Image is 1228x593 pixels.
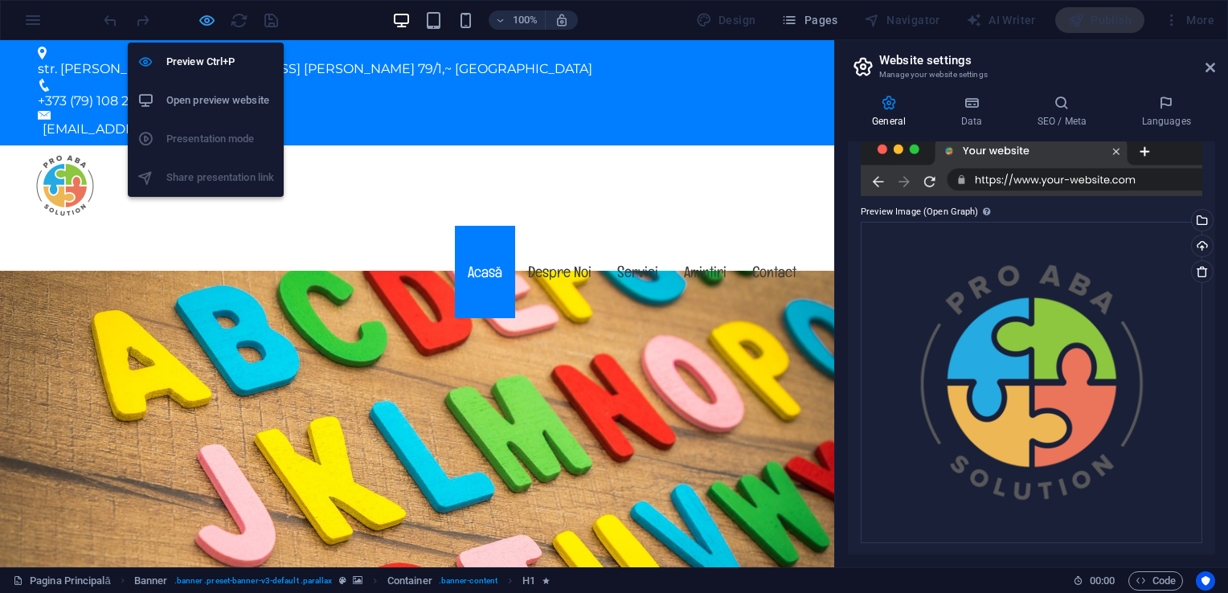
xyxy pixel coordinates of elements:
img: logo.png [25,105,105,186]
span: Click to select. Double-click to edit [387,571,432,591]
button: Code [1128,571,1183,591]
a: Click to cancel selection. Double-click to open Pages [13,571,111,591]
p: , [38,19,784,39]
h4: SEO / Meta [1013,95,1117,129]
button: Pages [775,7,844,33]
span: . banner-content [439,571,497,591]
span: Code [1136,571,1176,591]
h2: Website settings [879,53,1215,67]
span: str. [PERSON_NAME][STREET_ADDRESS] [PERSON_NAME] 79/1 [38,21,442,36]
span: Click to select. Double-click to edit [522,571,535,591]
a: [EMAIL_ADDRESS][DOMAIN_NAME] [43,81,275,96]
span: . banner .preset-banner-v3-default .parallax [174,571,333,591]
span: +373 (79) 108 256 [38,53,144,68]
i: This element is a customizable preset [339,576,346,585]
button: 100% [489,10,546,30]
a: Servici [604,186,671,278]
span: [GEOGRAPHIC_DATA] [455,21,592,36]
a: Despre Noi [515,186,604,278]
label: Preview Image (Open Graph) [861,202,1202,222]
h4: General [848,95,936,129]
h4: Languages [1117,95,1215,129]
h6: Open preview website [166,91,274,110]
h3: Manage your website settings [879,67,1183,82]
h4: Data [936,95,1013,129]
a: Amintiri [671,186,739,278]
span: : [1101,575,1103,587]
h6: Session time [1073,571,1115,591]
i: This element contains a background [353,576,362,585]
span: ~ [444,21,452,36]
nav: breadcrumb [134,571,550,591]
h6: Preview Ctrl+P [166,52,274,72]
i: On resize automatically adjust zoom level to fit chosen device. [555,13,569,27]
button: Usercentrics [1196,571,1215,591]
a: Acasă [455,186,515,278]
h6: 100% [513,10,538,30]
a: Contact [739,186,809,278]
div: logo.png [861,222,1202,543]
div: Design (Ctrl+Alt+Y) [690,7,763,33]
span: Pages [781,12,837,28]
span: 00 00 [1090,571,1115,591]
span: Click to select. Double-click to edit [134,571,168,591]
i: Element contains an animation [542,576,550,585]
